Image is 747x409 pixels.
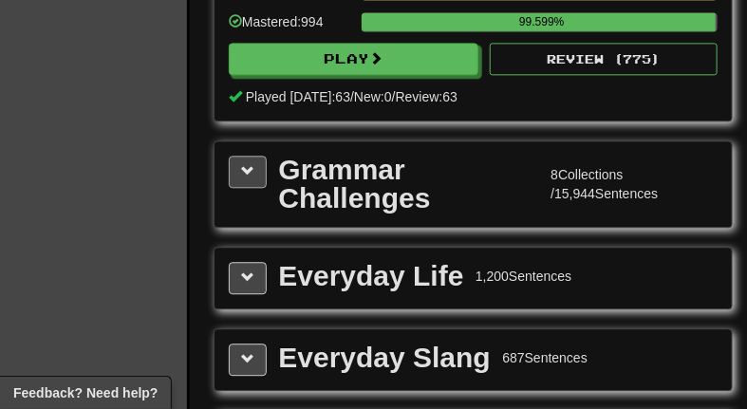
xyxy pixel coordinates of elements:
span: Open feedback widget [13,383,158,402]
button: Review (775) [490,43,718,75]
div: 1,200 Sentences [476,267,571,286]
span: / [350,89,354,104]
span: Review: 63 [396,89,458,104]
div: 8 Collections / 15,944 Sentences [551,165,718,203]
span: / [392,89,396,104]
span: New: 0 [354,89,392,104]
div: Grammar Challenges [279,156,539,213]
div: 687 Sentences [502,348,588,367]
div: Everyday Life [279,262,464,290]
span: Played [DATE]: 63 [246,89,350,104]
div: Everyday Slang [279,344,491,372]
div: 99.599% [367,12,716,31]
button: Play [229,43,478,75]
div: Mastered: 994 [229,12,352,44]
